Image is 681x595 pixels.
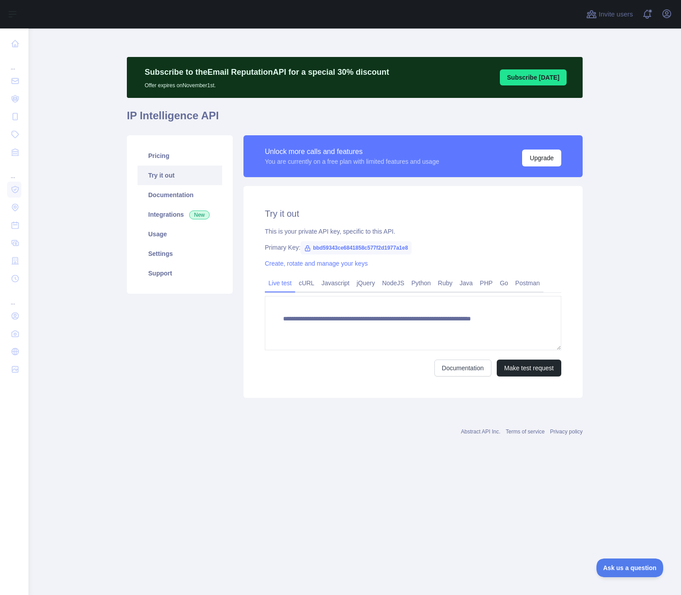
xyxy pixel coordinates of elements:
a: Privacy policy [550,429,583,435]
a: Postman [512,276,543,290]
a: jQuery [353,276,378,290]
a: Usage [138,224,222,244]
button: Invite users [584,7,635,21]
a: Go [496,276,512,290]
p: Offer expires on November 1st. [145,78,389,89]
a: Create, rotate and manage your keys [265,260,368,267]
div: ... [7,162,21,180]
a: Live test [265,276,295,290]
a: Javascript [318,276,353,290]
button: Upgrade [522,150,561,166]
iframe: Toggle Customer Support [596,559,663,577]
p: Subscribe to the Email Reputation API for a special 30 % discount [145,66,389,78]
a: cURL [295,276,318,290]
span: bbd59343ce6841858c577f2d1977a1e8 [300,241,412,255]
a: NodeJS [378,276,408,290]
a: Java [456,276,477,290]
div: ... [7,288,21,306]
a: Integrations New [138,205,222,224]
a: Documentation [434,360,491,376]
a: PHP [476,276,496,290]
button: Make test request [497,360,561,376]
a: Documentation [138,185,222,205]
h1: IP Intelligence API [127,109,583,130]
div: You are currently on a free plan with limited features and usage [265,157,439,166]
div: ... [7,53,21,71]
a: Try it out [138,166,222,185]
a: Terms of service [506,429,544,435]
a: Ruby [434,276,456,290]
span: Invite users [599,9,633,20]
div: Primary Key: [265,243,561,252]
a: Support [138,263,222,283]
a: Python [408,276,434,290]
h2: Try it out [265,207,561,220]
div: Unlock more calls and features [265,146,439,157]
span: New [189,210,210,219]
a: Settings [138,244,222,263]
a: Pricing [138,146,222,166]
div: This is your private API key, specific to this API. [265,227,561,236]
button: Subscribe [DATE] [500,69,567,85]
a: Abstract API Inc. [461,429,501,435]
